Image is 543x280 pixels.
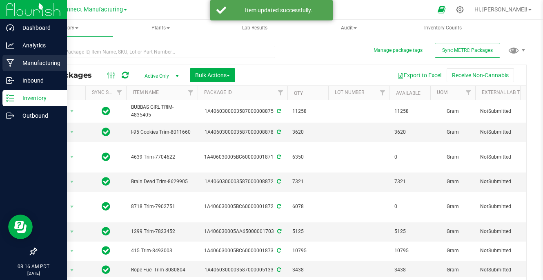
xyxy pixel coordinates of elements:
[14,93,63,103] p: Inventory
[6,41,14,49] inline-svg: Analytics
[394,266,425,274] span: 3438
[102,105,110,117] span: In Sync
[67,201,77,213] span: select
[231,25,278,31] span: Lab Results
[131,247,193,255] span: 415 Trim-8493003
[131,178,193,186] span: Brain Dead Trim-8629905
[292,266,323,274] span: 3438
[14,58,63,68] p: Manufacturing
[133,90,159,95] a: Item Name
[14,76,63,85] p: Inbound
[184,86,198,100] a: Filter
[4,263,63,270] p: 08:16 AM PDT
[114,20,207,36] span: Plants
[292,153,323,161] span: 6350
[102,201,110,212] span: In Sync
[374,47,423,54] button: Manage package tags
[292,108,323,115] span: 11258
[435,43,500,58] button: Sync METRC Packages
[14,111,63,121] p: Outbound
[292,228,323,235] span: 5125
[195,72,230,78] span: Bulk Actions
[42,71,100,80] span: All Packages
[113,86,126,100] a: Filter
[102,126,110,138] span: In Sync
[190,68,235,82] button: Bulk Actions
[376,86,389,100] a: Filter
[196,228,289,235] div: 1A406030005AA65000001703
[394,178,425,186] span: 7321
[276,154,281,160] span: Sync from Compliance System
[14,23,63,33] p: Dashboard
[196,108,289,115] div: 1A4060300003587000008875
[102,264,110,276] span: In Sync
[196,266,289,274] div: 1A4060300003587000005133
[114,20,207,37] a: Plants
[413,25,473,31] span: Inventory Counts
[394,108,425,115] span: 11258
[292,128,323,136] span: 3620
[131,128,193,136] span: I-95 Cookies Trim-8011660
[292,178,323,186] span: 7321
[6,94,14,102] inline-svg: Inventory
[276,108,281,114] span: Sync from Compliance System
[6,24,14,32] inline-svg: Dashboard
[92,90,123,95] a: Sync Status
[6,112,14,120] inline-svg: Outbound
[196,153,289,161] div: 1A406030005BC60000001871
[276,267,281,273] span: Sync from Compliance System
[396,90,421,96] a: Available
[396,20,490,37] a: Inventory Counts
[435,178,470,186] span: Gram
[102,151,110,163] span: In Sync
[474,6,527,13] span: Hi, [PERSON_NAME]!
[131,266,193,274] span: Rope Fuel Trim-8080804
[40,6,123,13] span: Sunset Connect Manufacturing
[208,20,302,37] a: Lab Results
[231,6,327,14] div: Item updated successfully.
[394,128,425,136] span: 3620
[276,228,281,234] span: Sync from Compliance System
[6,59,14,67] inline-svg: Manufacturing
[276,129,281,135] span: Sync from Compliance System
[435,128,470,136] span: Gram
[102,176,110,187] span: In Sync
[36,46,275,58] input: Search Package ID, Item Name, SKU, Lot or Part Number...
[102,226,110,237] span: In Sync
[204,90,232,95] a: Package ID
[302,20,396,37] a: Audit
[276,204,281,209] span: Sync from Compliance System
[131,153,193,161] span: 4639 Trim-7704622
[196,128,289,136] div: 1A4060300003587000008878
[196,247,289,255] div: 1A406030005BC60000001873
[392,68,447,82] button: Export to Excel
[4,270,63,276] p: [DATE]
[435,203,470,211] span: Gram
[196,203,289,211] div: 1A406030005BC60000001872
[292,247,323,255] span: 10795
[335,90,364,95] a: Lot Number
[437,90,447,95] a: UOM
[294,90,303,96] a: Qty
[435,266,470,274] span: Gram
[67,151,77,163] span: select
[276,248,281,253] span: Sync from Compliance System
[462,86,475,100] a: Filter
[8,215,33,239] iframe: Resource center
[394,203,425,211] span: 0
[276,179,281,184] span: Sync from Compliance System
[131,228,193,235] span: 1299 Trim-7823452
[394,228,425,235] span: 5125
[67,105,77,117] span: select
[131,103,193,119] span: BUBBAS GIRL TRIM-4835405
[435,247,470,255] span: Gram
[394,247,425,255] span: 10795
[432,2,451,18] span: Open Ecommerce Menu
[131,203,193,211] span: 8718 Trim-7902751
[435,153,470,161] span: Gram
[435,228,470,235] span: Gram
[67,126,77,138] span: select
[67,176,77,188] span: select
[455,6,465,13] div: Manage settings
[274,86,287,100] a: Filter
